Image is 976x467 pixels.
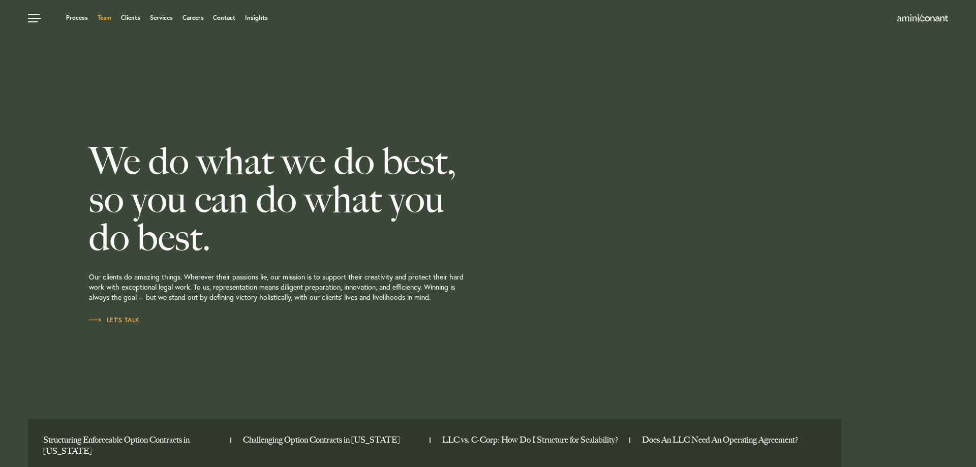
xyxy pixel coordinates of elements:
a: Contact [213,15,235,21]
p: Our clients do amazing things. Wherever their passions lie, our mission is to support their creat... [89,257,562,315]
span: Let’s Talk [89,317,140,323]
a: Services [150,15,173,21]
a: LLC vs. C-Corp: How Do I Structure for Scalability? [442,434,622,446]
a: Structuring Enforceable Option Contracts in Texas [43,434,223,457]
a: Does An LLC Need An Operating Agreement? [642,434,821,446]
a: Careers [182,15,204,21]
a: Challenging Option Contracts in Texas [243,434,422,446]
a: Let’s Talk [89,315,140,325]
h2: We do what we do best, so you can do what you do best. [89,142,562,257]
a: Clients [121,15,140,21]
a: Process [66,15,88,21]
a: Team [98,15,111,21]
a: Insights [245,15,268,21]
img: Amini & Conant [897,14,948,22]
